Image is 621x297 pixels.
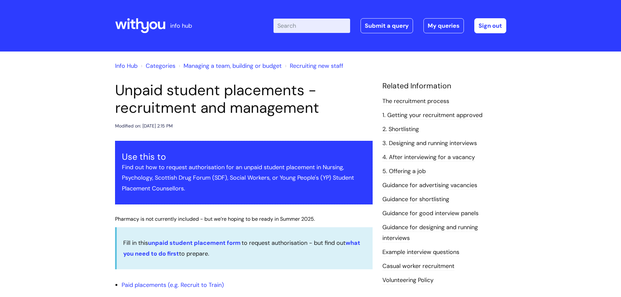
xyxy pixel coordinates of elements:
li: Managing a team, building or budget [177,61,282,71]
a: Categories [146,62,175,70]
a: The recruitment process [382,97,449,106]
a: Paid placements (e.g. Recruit to Train) [122,281,224,289]
a: 4. After interviewing for a vacancy [382,153,475,162]
h4: Related Information [382,82,506,91]
a: what you need to do first [123,239,361,257]
a: unpaid student placement form [148,239,241,247]
input: Search [274,19,350,33]
h1: Unpaid student placements - recruitment and management [115,82,373,117]
div: | - [274,18,506,33]
a: 5. Offering a job [382,167,426,176]
a: Recruiting new staff [290,62,343,70]
a: Managing a team, building or budget [184,62,282,70]
li: Recruiting new staff [283,61,343,71]
span: Pharmacy is not currently included - but we’re hoping to be ready in Summer 2025. [115,215,315,222]
p: Find out how to request authorisation for an unpaid student placement in Nursing, Psychology, Sco... [122,162,366,194]
h3: Use this to [122,152,366,162]
li: Solution home [139,61,175,71]
p: Fill in this to request authorisation - but find out to prepare. [123,238,366,259]
a: Example interview questions [382,248,459,257]
a: 2. Shortlisting [382,125,419,134]
a: Guidance for designing and running interviews [382,223,478,242]
a: 1. Getting your recruitment approved [382,111,482,120]
a: Guidance for shortlisting [382,195,449,204]
a: My queries [423,18,464,33]
a: 3. Designing and running interviews [382,139,477,148]
a: Guidance for good interview panels [382,209,479,218]
a: Guidance for advertising vacancies [382,181,477,190]
a: Volunteering Policy [382,276,434,285]
a: Info Hub [115,62,138,70]
a: Submit a query [361,18,413,33]
p: info hub [170,21,192,31]
div: Modified on: [DATE] 2:15 PM [115,122,173,130]
a: Casual worker recruitment [382,262,454,271]
a: Sign out [474,18,506,33]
